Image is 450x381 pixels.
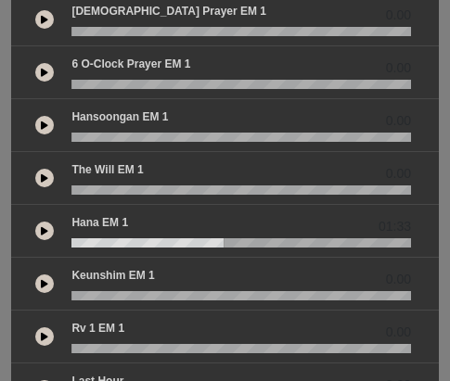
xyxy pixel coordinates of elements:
p: Rv 1 EM 1 [71,320,124,337]
span: 0.00 [386,270,411,289]
span: 01:33 [379,217,411,236]
span: 0.00 [386,111,411,131]
p: Hansoongan EM 1 [71,108,168,125]
span: 0.00 [386,58,411,78]
p: Keunshim EM 1 [71,267,154,284]
span: 0.00 [386,6,411,25]
span: 0.00 [386,164,411,184]
p: 6 o-clock prayer EM 1 [71,56,190,72]
span: 0.00 [386,323,411,342]
p: Hana EM 1 [71,214,128,231]
p: [DEMOGRAPHIC_DATA] prayer EM 1 [71,3,266,19]
p: The Will EM 1 [71,161,143,178]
